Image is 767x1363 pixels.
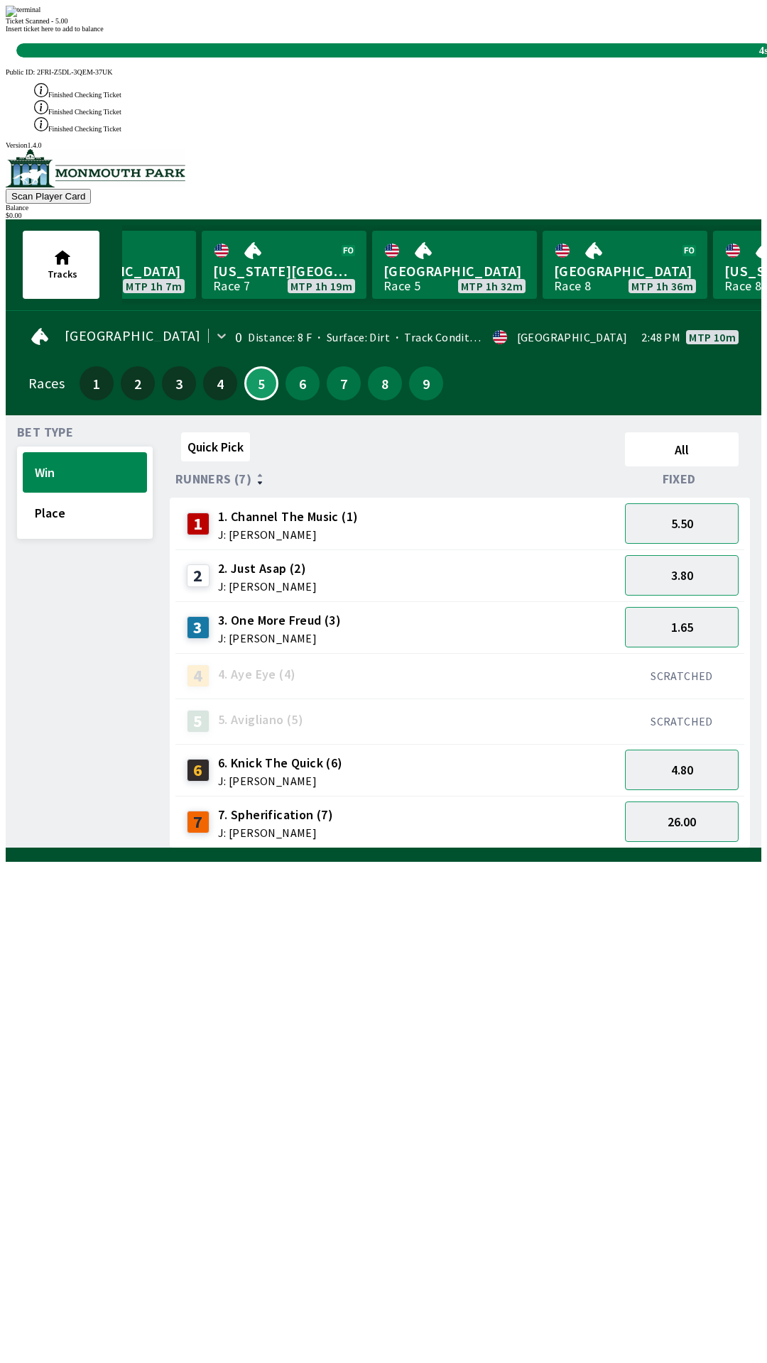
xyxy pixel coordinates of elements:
[631,442,732,458] span: All
[641,332,680,343] span: 2:48 PM
[218,581,317,592] span: J: [PERSON_NAME]
[126,280,182,292] span: MTP 1h 7m
[218,775,343,787] span: J: [PERSON_NAME]
[249,380,273,387] span: 5
[543,231,707,299] a: [GEOGRAPHIC_DATA]Race 8MTP 1h 36m
[244,366,278,400] button: 5
[6,204,761,212] div: Balance
[28,378,65,389] div: Races
[554,262,696,280] span: [GEOGRAPHIC_DATA]
[218,508,359,526] span: 1. Channel The Music (1)
[218,754,343,772] span: 6. Knick The Quick (6)
[517,332,628,343] div: [GEOGRAPHIC_DATA]
[187,616,210,639] div: 3
[312,330,390,344] span: Surface: Dirt
[6,68,761,76] div: Public ID:
[625,669,739,683] div: SCRATCHED
[6,189,91,204] button: Scan Player Card
[368,366,402,400] button: 8
[48,125,121,133] span: Finished Checking Ticket
[80,366,114,400] button: 1
[37,68,113,76] span: 2FRI-Z5DL-3QEM-37UK
[187,439,244,455] span: Quick Pick
[6,149,185,187] img: venue logo
[330,378,357,388] span: 7
[23,493,147,533] button: Place
[175,474,251,485] span: Runners (7)
[327,366,361,400] button: 7
[289,378,316,388] span: 6
[23,452,147,493] button: Win
[218,611,341,630] span: 3. One More Freud (3)
[625,432,739,466] button: All
[218,559,317,578] span: 2. Just Asap (2)
[6,25,104,33] span: Insert ticket here to add to balance
[625,714,739,728] div: SCRATCHED
[668,814,696,830] span: 26.00
[371,378,398,388] span: 8
[372,231,537,299] a: [GEOGRAPHIC_DATA]Race 5MTP 1h 32m
[235,332,242,343] div: 0
[175,472,619,486] div: Runners (7)
[187,564,210,587] div: 2
[218,665,296,684] span: 4. Aye Eye (4)
[187,759,210,782] div: 6
[213,280,250,292] div: Race 7
[671,515,693,532] span: 5.50
[48,268,77,280] span: Tracks
[203,366,237,400] button: 4
[554,280,591,292] div: Race 8
[48,91,121,99] span: Finished Checking Ticket
[689,332,736,343] span: MTP 10m
[6,6,40,17] img: terminal
[383,262,526,280] span: [GEOGRAPHIC_DATA]
[6,141,761,149] div: Version 1.4.0
[6,212,761,219] div: $ 0.00
[121,366,155,400] button: 2
[35,464,135,481] span: Win
[181,432,250,461] button: Quick Pick
[625,607,739,647] button: 1.65
[218,806,333,824] span: 7. Spherification (7)
[187,513,210,535] div: 1
[390,330,515,344] span: Track Condition: Firm
[619,472,744,486] div: Fixed
[671,619,693,635] span: 1.65
[409,366,443,400] button: 9
[290,280,352,292] span: MTP 1h 19m
[218,633,341,644] span: J: [PERSON_NAME]
[65,330,201,341] span: [GEOGRAPHIC_DATA]
[202,231,366,299] a: [US_STATE][GEOGRAPHIC_DATA]Race 7MTP 1h 19m
[461,280,523,292] span: MTP 1h 32m
[213,262,355,280] span: [US_STATE][GEOGRAPHIC_DATA]
[124,378,151,388] span: 2
[218,529,359,540] span: J: [PERSON_NAME]
[248,330,312,344] span: Distance: 8 F
[162,366,196,400] button: 3
[207,378,234,388] span: 4
[671,762,693,778] span: 4.80
[165,378,192,388] span: 3
[631,280,693,292] span: MTP 1h 36m
[671,567,693,584] span: 3.80
[218,827,333,838] span: J: [PERSON_NAME]
[218,711,303,729] span: 5. Avigliano (5)
[625,555,739,596] button: 3.80
[625,801,739,842] button: 26.00
[413,378,440,388] span: 9
[285,366,320,400] button: 6
[187,664,210,687] div: 4
[625,750,739,790] button: 4.80
[23,231,99,299] button: Tracks
[6,17,761,25] div: Ticket Scanned - 5.00
[187,811,210,833] div: 7
[724,280,761,292] div: Race 8
[35,505,135,521] span: Place
[17,427,73,438] span: Bet Type
[187,710,210,733] div: 5
[383,280,420,292] div: Race 5
[83,378,110,388] span: 1
[663,474,696,485] span: Fixed
[625,503,739,544] button: 5.50
[48,108,121,116] span: Finished Checking Ticket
